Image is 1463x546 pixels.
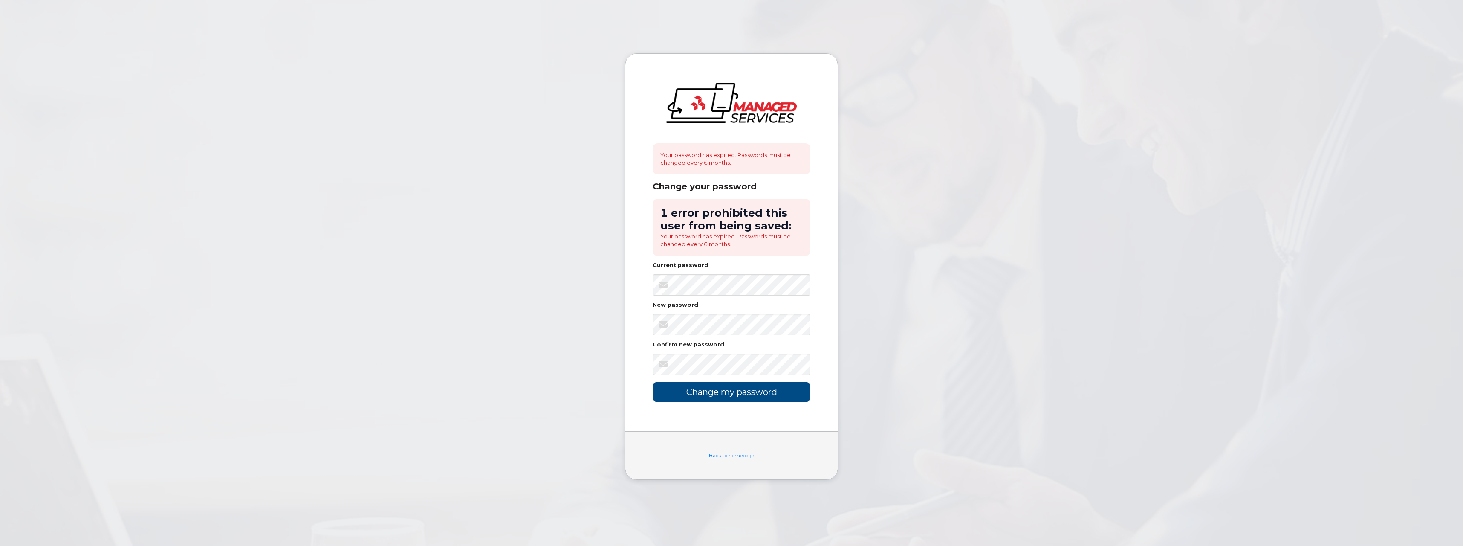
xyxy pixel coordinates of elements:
div: Your password has expired. Passwords must be changed every 6 months. [653,143,810,174]
img: logo-large.png [666,83,797,123]
label: Confirm new password [653,342,724,348]
div: Change your password [653,181,810,192]
input: Change my password [653,382,810,402]
label: Current password [653,263,708,268]
li: Your password has expired. Passwords must be changed every 6 months. [660,232,803,248]
h2: 1 error prohibited this user from being saved: [660,206,803,232]
a: Back to homepage [709,453,754,459]
label: New password [653,302,698,308]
